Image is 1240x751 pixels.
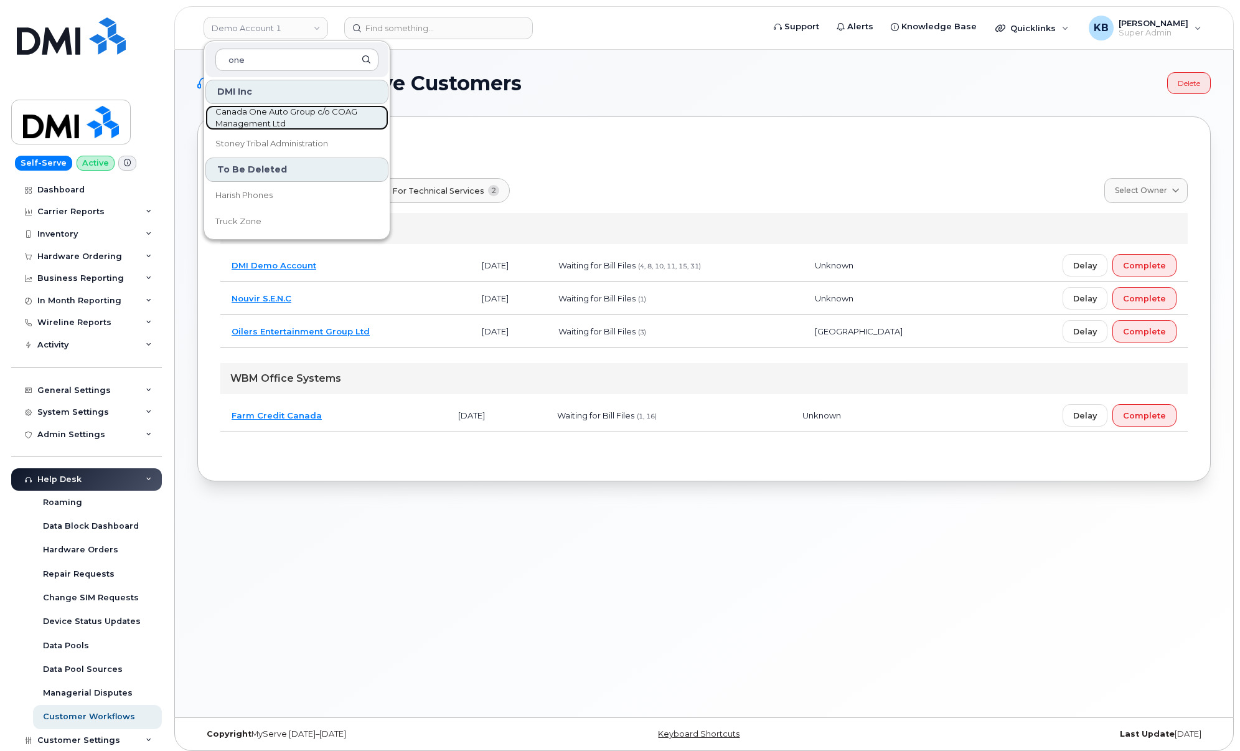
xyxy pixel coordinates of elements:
div: MyServe [DATE]–[DATE] [197,729,535,739]
button: Delay [1063,404,1107,427]
span: Waiting for Bill Files [557,410,634,420]
a: Keyboard Shortcuts [658,729,740,739]
span: Waiting for Bill Files [558,293,636,303]
a: Select Owner [1104,178,1188,203]
a: Oilers Entertainment Group Ltd [232,326,370,336]
span: (1, 16) [637,412,657,420]
span: Truck Zone [215,215,261,228]
span: Complete [1123,410,1166,422]
a: Truck Zone [205,209,388,234]
span: Delay [1073,410,1097,422]
input: Search [215,49,378,71]
a: Delete [1167,72,1211,94]
span: 2 [488,185,500,196]
button: Complete [1112,287,1177,309]
td: [DATE] [471,315,547,348]
span: Waiting for Bill Files [558,260,636,270]
td: [DATE] [447,399,546,432]
span: Stoney Tribal Administration [215,138,328,150]
span: Canada One Auto Group c/o COAG Management Ltd [215,106,359,130]
a: Nouvir S.E.N.C [232,293,291,303]
span: Complete [1123,260,1166,272]
button: Delay [1063,254,1107,276]
a: Harish Phones [205,183,388,208]
span: Complete [1123,326,1166,338]
div: To Be Deleted [205,158,388,182]
span: Waiting for Bill Files [558,326,636,336]
button: Delay [1063,320,1107,342]
a: Farm Credit Canada [232,410,322,420]
span: Unknown [815,260,853,270]
strong: Last Update [1120,729,1175,739]
button: Complete [1112,320,1177,342]
span: Complete [1123,293,1166,305]
span: [GEOGRAPHIC_DATA] [815,326,903,336]
strong: Copyright [207,729,251,739]
span: Delay [1073,260,1097,272]
td: [DATE] [471,282,547,315]
span: Unknown [815,293,853,303]
button: Delay [1063,287,1107,309]
div: [DATE] [873,729,1211,739]
span: Harish Phones [215,189,273,202]
td: [DATE] [471,249,547,282]
div: DMI Inc [205,80,388,104]
span: (3) [638,328,646,336]
div: DMI Inc [220,213,1188,244]
a: DMI Demo Account [232,260,316,270]
span: (4, 8, 10, 11, 15, 31) [638,262,701,270]
span: (1) [638,295,646,303]
button: Complete [1112,254,1177,276]
a: Stoney Tribal Administration [205,131,388,156]
span: Delay [1073,326,1097,338]
span: Unknown [802,410,841,420]
div: WBM Office Systems [220,363,1188,394]
a: Canada One Auto Group c/o COAG Management Ltd [205,105,388,130]
span: Select Owner [1115,185,1167,196]
span: Delay [1073,293,1097,305]
span: For Technical Services [392,185,484,197]
button: Complete [1112,404,1177,427]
